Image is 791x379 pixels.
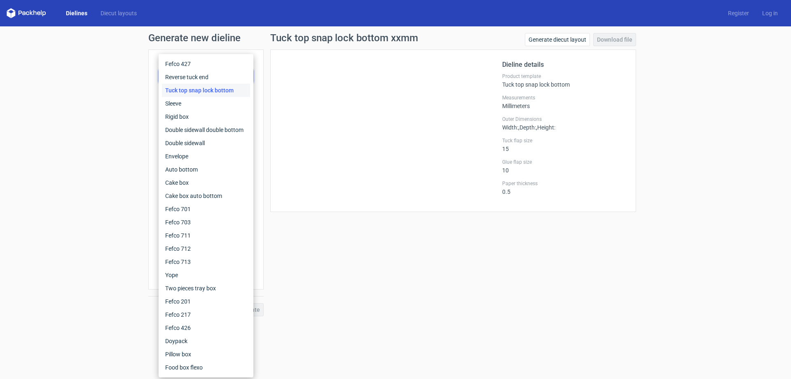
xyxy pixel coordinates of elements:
div: Fefco 201 [162,295,250,308]
div: 10 [502,159,626,174]
a: Diecut layouts [94,9,143,17]
div: Pillow box [162,348,250,361]
div: Fefco 713 [162,255,250,268]
div: Fefco 217 [162,308,250,321]
label: Product template [502,73,626,80]
span: Width : [502,124,518,131]
div: Yope [162,268,250,282]
div: 0.5 [502,180,626,195]
div: Tuck top snap lock bottom [162,84,250,97]
div: Double sidewall double bottom [162,123,250,137]
span: , Height : [536,124,555,131]
div: Fefco 701 [162,202,250,216]
a: Dielines [59,9,94,17]
label: Tuck flap size [502,137,626,144]
a: Register [721,9,756,17]
div: Double sidewall [162,137,250,150]
div: Auto bottom [162,163,250,176]
div: Fefco 711 [162,229,250,242]
div: Reverse tuck end [162,71,250,84]
a: Log in [756,9,784,17]
h1: Tuck top snap lock bottom xxmm [270,33,418,43]
div: Two pieces tray box [162,282,250,295]
div: Fefco 427 [162,57,250,71]
div: Cake box [162,176,250,189]
div: Millimeters [502,94,626,109]
span: , Depth : [518,124,536,131]
div: 15 [502,137,626,152]
div: Fefco 712 [162,242,250,255]
div: Fefco 703 [162,216,250,229]
label: Glue flap size [502,159,626,165]
div: Envelope [162,150,250,163]
div: Sleeve [162,97,250,110]
h1: Generate new dieline [148,33,643,43]
label: Outer Dimensions [502,116,626,122]
div: Doypack [162,334,250,348]
div: Food box flexo [162,361,250,374]
div: Cake box auto bottom [162,189,250,202]
div: Fefco 426 [162,321,250,334]
h2: Dieline details [502,60,626,70]
label: Measurements [502,94,626,101]
div: Tuck top snap lock bottom [502,73,626,88]
a: Generate diecut layout [525,33,590,46]
label: Paper thickness [502,180,626,187]
div: Rigid box [162,110,250,123]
